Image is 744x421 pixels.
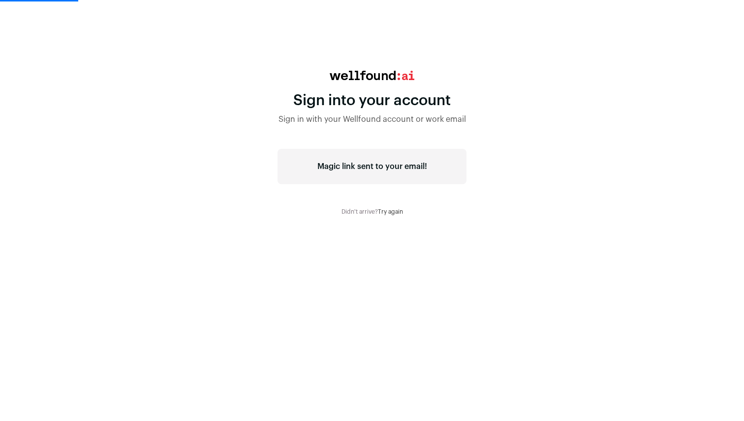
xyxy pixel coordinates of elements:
div: Magic link sent to your email! [278,149,466,184]
img: wellfound:ai [330,71,414,80]
div: Sign into your account [278,92,466,110]
div: Didn't arrive? [278,208,466,216]
div: Sign in with your Wellfound account or work email [278,113,466,125]
a: Try again [378,209,403,215]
